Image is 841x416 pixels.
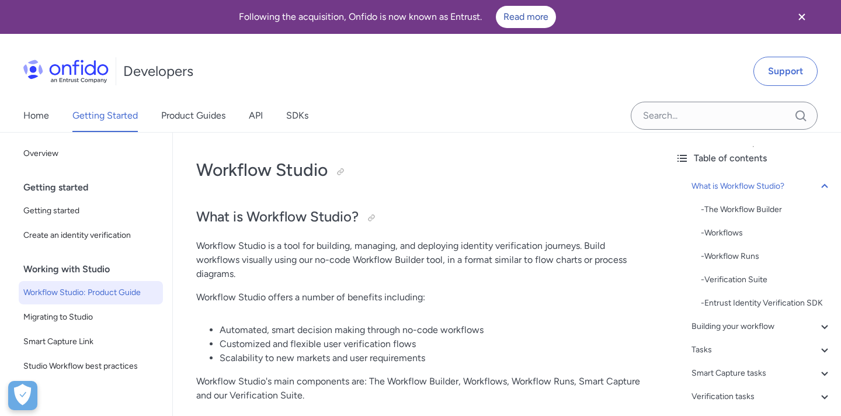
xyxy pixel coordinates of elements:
a: Create an identity verification [19,224,163,247]
span: Studio Workflow best practices [23,359,158,373]
a: Workflow Studio: Product Guide [19,281,163,304]
a: -Workflow Runs [701,249,832,264]
span: Getting started [23,204,158,218]
a: Migrating to Studio [19,306,163,329]
a: Product Guides [161,99,225,132]
a: -The Workflow Builder [701,203,832,217]
a: Overview [19,142,163,165]
li: Automated, smart decision making through no-code workflows [220,323,642,337]
a: -Verification Suite [701,273,832,287]
div: - Workflow Runs [701,249,832,264]
div: - Verification Suite [701,273,832,287]
span: Overview [23,147,158,161]
a: Building your workflow [691,320,832,334]
div: - Entrust Identity Verification SDK [701,296,832,310]
a: Getting Started [72,99,138,132]
div: - The Workflow Builder [701,203,832,217]
a: -Entrust Identity Verification SDK [701,296,832,310]
a: Verification tasks [691,390,832,404]
span: Create an identity verification [23,228,158,242]
div: Table of contents [675,151,832,165]
input: Onfido search input field [631,102,818,130]
button: Open Preferences [8,381,37,410]
img: Onfido Logo [23,60,109,83]
a: Smart Capture Link [19,330,163,353]
button: Close banner [780,2,823,32]
a: SDKs [286,99,308,132]
div: Working with Studio [23,258,168,281]
li: Scalability to new markets and user requirements [220,351,642,365]
a: Support [753,57,818,86]
a: Studio Workflow best practices [19,355,163,378]
span: Workflow Studio: Product Guide [23,286,158,300]
a: Smart Capture tasks [691,366,832,380]
div: - Workflows [701,226,832,240]
a: API [249,99,263,132]
a: Read more [496,6,556,28]
div: Following the acquisition, Onfido is now known as Entrust. [14,6,780,28]
p: Workflow Studio is a tool for building, managing, and deploying identity verification journeys. B... [196,239,642,281]
p: Workflow Studio offers a number of benefits including: [196,290,642,304]
h1: Developers [123,62,193,81]
svg: Close banner [795,10,809,24]
a: -Workflows [701,226,832,240]
h1: Workflow Studio [196,158,642,182]
h2: What is Workflow Studio? [196,207,642,227]
li: Customized and flexible user verification flows [220,337,642,351]
span: Smart Capture Link [23,335,158,349]
a: Getting started [19,199,163,223]
span: Migrating to Studio [23,310,158,324]
a: Home [23,99,49,132]
a: What is Workflow Studio? [691,179,832,193]
a: Tasks [691,343,832,357]
p: Workflow Studio's main components are: The Workflow Builder, Workflows, Workflow Runs, Smart Capt... [196,375,642,403]
div: Getting started [23,176,168,199]
div: Cookie Preferences [8,381,37,410]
